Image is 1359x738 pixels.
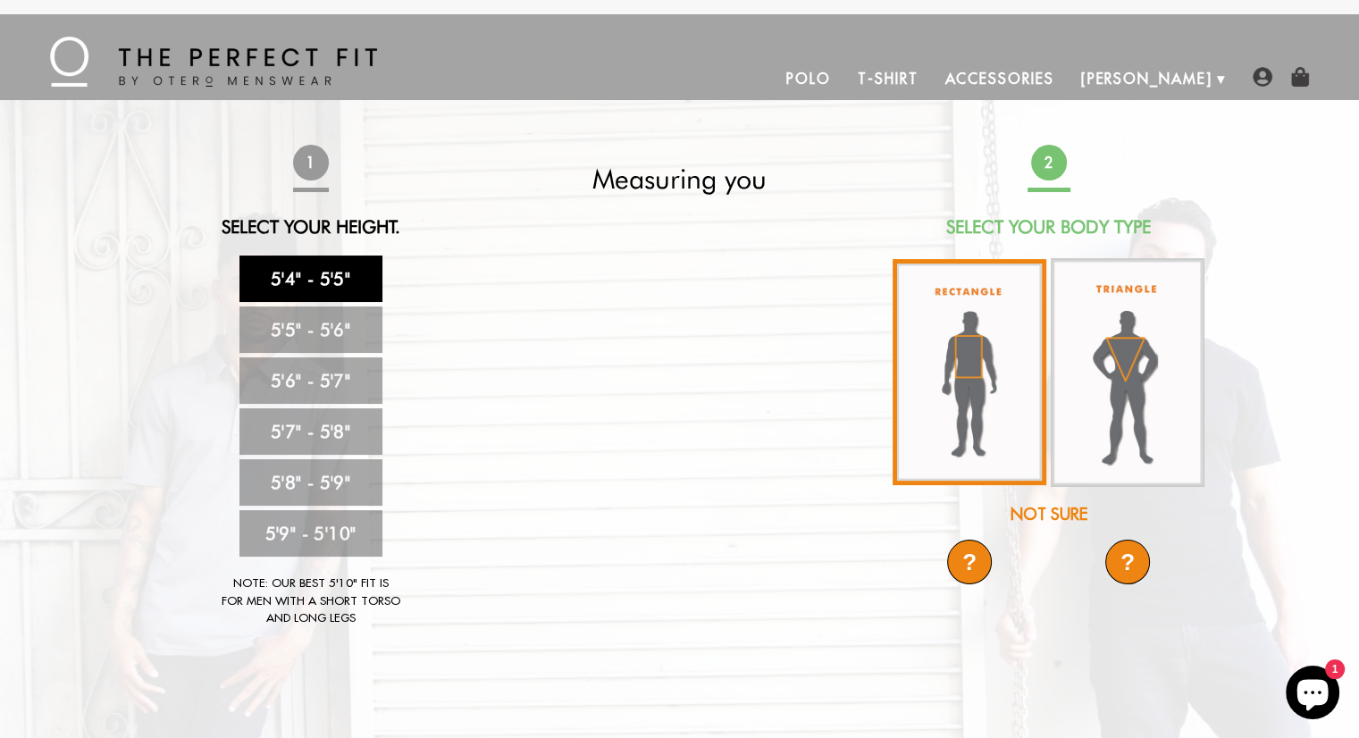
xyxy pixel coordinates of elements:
[1068,57,1226,100] a: [PERSON_NAME]
[239,510,382,557] a: 5'9" - 5'10"
[239,408,382,455] a: 5'7" - 5'8"
[773,57,844,100] a: Polo
[239,357,382,404] a: 5'6" - 5'7"
[1290,67,1310,87] img: shopping-bag-icon.png
[893,259,1046,485] img: rectangle-body_336x.jpg
[844,57,931,100] a: T-Shirt
[292,145,328,180] span: 1
[891,502,1207,526] div: Not Sure
[891,216,1207,238] h2: Select Your Body Type
[1051,258,1204,487] img: triangle-body_336x.jpg
[239,256,382,302] a: 5'4" - 5'5"
[1105,540,1150,584] div: ?
[1030,145,1066,180] span: 2
[947,540,992,584] div: ?
[153,216,469,238] h2: Select Your Height.
[522,163,838,195] h2: Measuring you
[931,57,1067,100] a: Accessories
[239,306,382,353] a: 5'5" - 5'6"
[222,574,400,627] div: Note: Our best 5'10" fit is for men with a short torso and long legs
[1253,67,1272,87] img: user-account-icon.png
[1280,666,1345,724] inbox-online-store-chat: Shopify online store chat
[239,459,382,506] a: 5'8" - 5'9"
[50,37,377,87] img: The Perfect Fit - by Otero Menswear - Logo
